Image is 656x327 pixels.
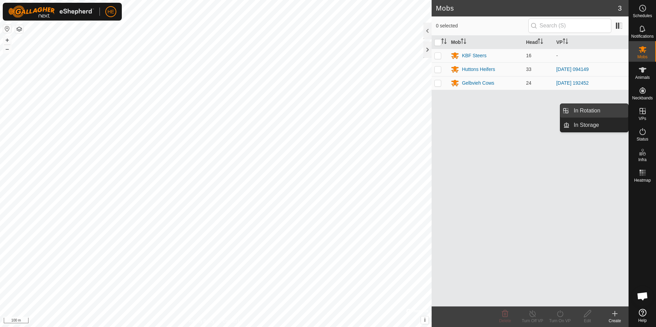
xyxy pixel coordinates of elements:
[462,80,494,87] div: Gelbvieh Cows
[462,52,487,59] div: KBF Steers
[448,36,523,49] th: Mob
[637,55,647,59] span: Mobs
[421,316,429,324] button: i
[528,19,611,33] input: Search (S)
[639,117,646,121] span: VPs
[526,66,531,72] span: 33
[223,318,243,324] a: Contact Us
[523,36,553,49] th: Head
[563,39,568,45] p-sorticon: Activate to sort
[638,158,646,162] span: Infra
[553,49,629,62] td: -
[633,14,652,18] span: Schedules
[436,22,528,29] span: 0 selected
[556,80,589,86] a: [DATE] 192452
[3,36,11,44] button: +
[526,53,531,58] span: 16
[15,25,23,33] button: Map Layers
[461,39,466,45] p-sorticon: Activate to sort
[189,318,214,324] a: Privacy Policy
[499,318,511,323] span: Delete
[570,104,628,118] a: In Rotation
[3,45,11,53] button: –
[632,96,653,100] span: Neckbands
[441,39,447,45] p-sorticon: Activate to sort
[574,107,600,115] span: In Rotation
[538,39,543,45] p-sorticon: Activate to sort
[632,286,653,306] div: Open chat
[631,34,654,38] span: Notifications
[553,36,629,49] th: VP
[546,318,574,324] div: Turn On VP
[560,104,628,118] li: In Rotation
[424,317,425,323] span: i
[519,318,546,324] div: Turn Off VP
[601,318,629,324] div: Create
[629,306,656,325] a: Help
[556,66,589,72] a: [DATE] 094149
[462,66,495,73] div: Huttons Heifers
[8,5,94,18] img: Gallagher Logo
[636,137,648,141] span: Status
[436,4,618,12] h2: Mobs
[635,75,650,80] span: Animals
[3,25,11,33] button: Reset Map
[574,318,601,324] div: Edit
[107,8,114,15] span: HE
[526,80,531,86] span: 24
[634,178,651,182] span: Heatmap
[570,118,628,132] a: In Storage
[574,121,599,129] span: In Storage
[618,3,622,13] span: 3
[638,318,647,323] span: Help
[560,118,628,132] li: In Storage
